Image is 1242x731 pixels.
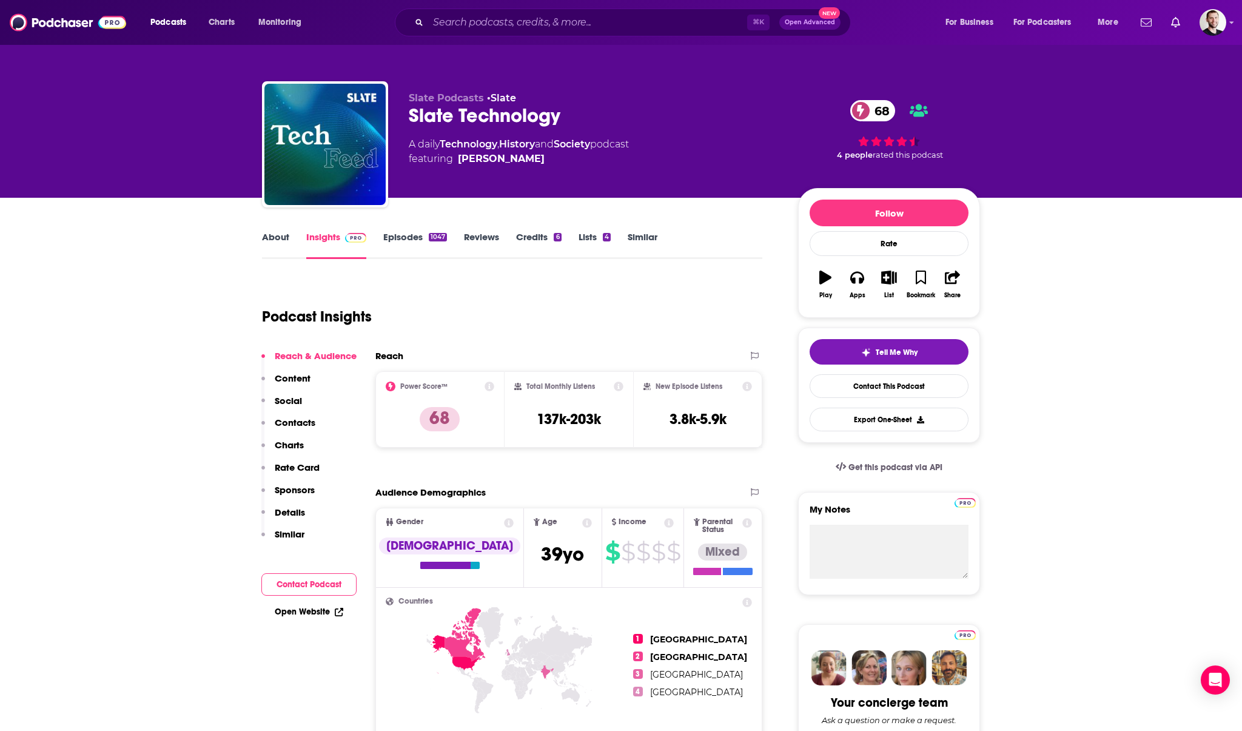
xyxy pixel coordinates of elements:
[884,292,894,299] div: List
[819,292,832,299] div: Play
[409,152,629,166] span: featuring
[931,650,967,686] img: Jon Profile
[785,19,835,25] span: Open Advanced
[398,598,433,605] span: Countries
[275,528,304,540] p: Similar
[955,496,976,508] a: Pro website
[747,15,770,30] span: ⌘ K
[261,395,302,417] button: Social
[810,504,968,525] label: My Notes
[275,395,302,406] p: Social
[650,634,747,645] span: [GEOGRAPHIC_DATA]
[261,372,310,395] button: Content
[497,138,499,150] span: ,
[907,292,935,299] div: Bookmark
[420,407,460,431] p: 68
[264,84,386,205] img: Slate Technology
[150,14,186,31] span: Podcasts
[850,292,865,299] div: Apps
[516,231,561,259] a: Credits6
[621,542,635,562] span: $
[1200,9,1226,36] span: Logged in as jaheld24
[487,92,516,104] span: •
[605,542,620,562] span: $
[409,92,484,104] span: Slate Podcasts
[955,630,976,640] img: Podchaser Pro
[579,231,611,259] a: Lists4
[261,507,305,529] button: Details
[619,518,646,526] span: Income
[841,263,873,306] button: Apps
[275,417,315,428] p: Contacts
[810,408,968,431] button: Export One-Sheet
[633,634,643,644] span: 1
[383,231,447,259] a: Episodes1047
[542,518,557,526] span: Age
[499,138,535,150] a: History
[275,462,320,473] p: Rate Card
[201,13,242,32] a: Charts
[850,100,896,121] a: 68
[666,542,680,562] span: $
[458,152,545,166] div: [PERSON_NAME]
[656,382,722,391] h2: New Episode Listens
[955,628,976,640] a: Pro website
[250,13,317,32] button: open menu
[10,11,126,34] img: Podchaser - Follow, Share and Rate Podcasts
[1166,12,1185,33] a: Show notifications dropdown
[876,348,918,357] span: Tell Me Why
[651,542,665,562] span: $
[1005,13,1089,32] button: open menu
[275,484,315,496] p: Sponsors
[698,544,747,561] div: Mixed
[262,231,289,259] a: About
[873,263,905,306] button: List
[379,537,520,554] div: [DEMOGRAPHIC_DATA]
[670,410,727,428] h3: 3.8k-5.9k
[275,607,343,617] a: Open Website
[822,715,956,725] div: Ask a question or make a request.
[810,339,968,365] button: tell me why sparkleTell Me Why
[650,687,743,698] span: [GEOGRAPHIC_DATA]
[779,15,841,30] button: Open AdvancedNew
[650,669,743,680] span: [GEOGRAPHIC_DATA]
[261,528,304,551] button: Similar
[526,382,595,391] h2: Total Monthly Listens
[261,350,357,372] button: Reach & Audience
[306,231,366,259] a: InsightsPodchaser Pro
[1013,14,1072,31] span: For Podcasters
[944,292,961,299] div: Share
[633,669,643,679] span: 3
[406,8,862,36] div: Search podcasts, credits, & more...
[831,695,948,710] div: Your concierge team
[375,350,403,362] h2: Reach
[554,138,590,150] a: Society
[1089,13,1133,32] button: open menu
[429,233,447,241] div: 1047
[440,138,497,150] a: Technology
[275,350,357,362] p: Reach & Audience
[209,14,235,31] span: Charts
[636,542,650,562] span: $
[905,263,936,306] button: Bookmark
[862,100,896,121] span: 68
[603,233,611,241] div: 4
[1201,665,1230,695] div: Open Intercom Messenger
[258,14,301,31] span: Monitoring
[1200,9,1226,36] img: User Profile
[819,7,841,19] span: New
[275,372,310,384] p: Content
[261,417,315,439] button: Contacts
[1098,14,1118,31] span: More
[400,382,448,391] h2: Power Score™
[396,518,423,526] span: Gender
[262,308,372,326] h1: Podcast Insights
[650,652,747,662] span: [GEOGRAPHIC_DATA]
[275,439,304,451] p: Charts
[810,200,968,226] button: Follow
[702,518,740,534] span: Parental Status
[955,498,976,508] img: Podchaser Pro
[848,462,942,473] span: Get this podcast via API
